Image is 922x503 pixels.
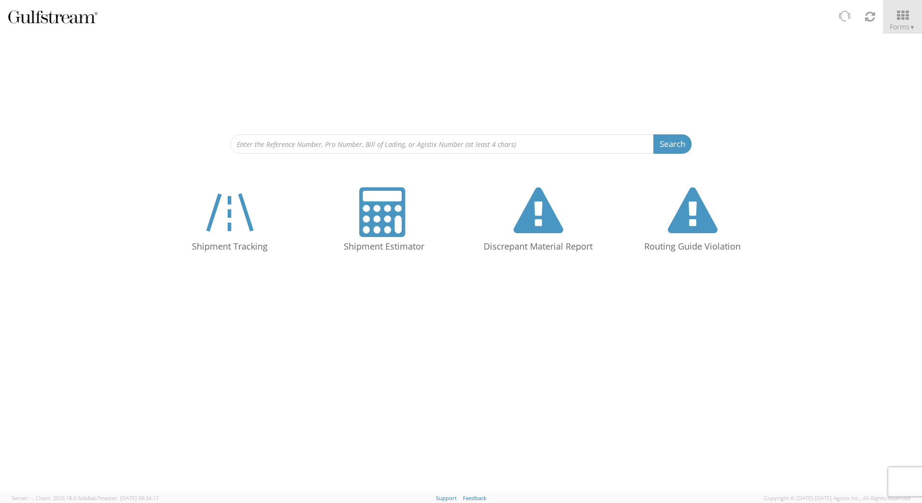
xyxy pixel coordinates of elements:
span: Copyright © [DATE]-[DATE] Agistix Inc., All Rights Reserved [764,494,910,502]
a: Discrepant Material Report [466,178,610,266]
a: Routing Guide Violation [620,178,765,266]
a: Support [436,494,457,502]
h4: Routing Guide Violation [630,242,755,251]
span: Client: 2025.18.0-5db8ab7 [36,494,159,502]
a: Feedback [463,494,487,502]
span: , [33,494,34,502]
h4: Shipment Tracking [167,242,292,251]
button: Search [653,134,691,154]
h4: Shipment Estimator [321,242,447,251]
a: Shipment Tracking [157,178,302,266]
a: Shipment Estimator [312,178,456,266]
span: master, [DATE] 09:34:17 [100,494,159,502]
input: Enter the Reference Number, Pro Number, Bill of Lading, or Agistix Number (at least 4 chars) [230,134,654,154]
h4: Discrepant Material Report [475,242,601,251]
span: ▼ [909,23,915,31]
span: Server: - [12,494,34,502]
span: Forms [890,22,915,31]
img: gulfstream-logo-030f482cb65ec2084a9d.png [7,9,98,25]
